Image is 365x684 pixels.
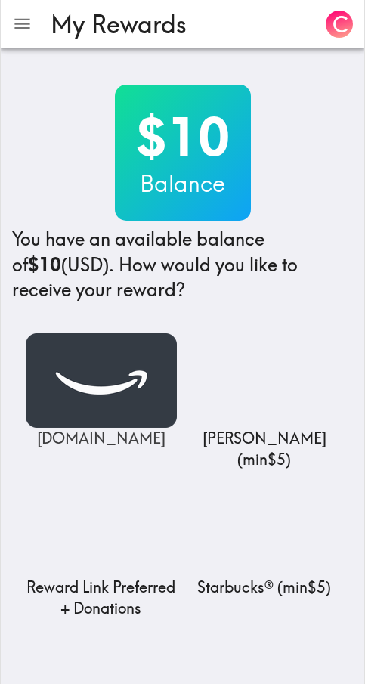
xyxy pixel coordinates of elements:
[26,333,177,428] img: Amazon.com
[189,428,340,470] p: [PERSON_NAME] ( min $5 )
[189,577,340,598] p: Starbucks® ( min $5 )
[115,168,251,200] h3: Balance
[115,106,251,168] h2: $10
[26,333,177,449] a: Amazon.com[DOMAIN_NAME]
[333,11,348,38] span: C
[26,428,177,449] p: [DOMAIN_NAME]
[189,482,340,598] a: Starbucks®Starbucks® (min$5)
[26,577,177,619] p: Reward Link Preferred + Donations
[12,227,353,303] h4: You have an available balance of (USD) . How would you like to receive your reward?
[51,10,308,39] h3: My Rewards
[189,333,340,470] a: Lowe's[PERSON_NAME] (min$5)
[320,5,359,44] button: C
[28,253,61,276] b: $10
[26,482,177,619] a: Reward Link Preferred + DonationsReward Link Preferred + Donations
